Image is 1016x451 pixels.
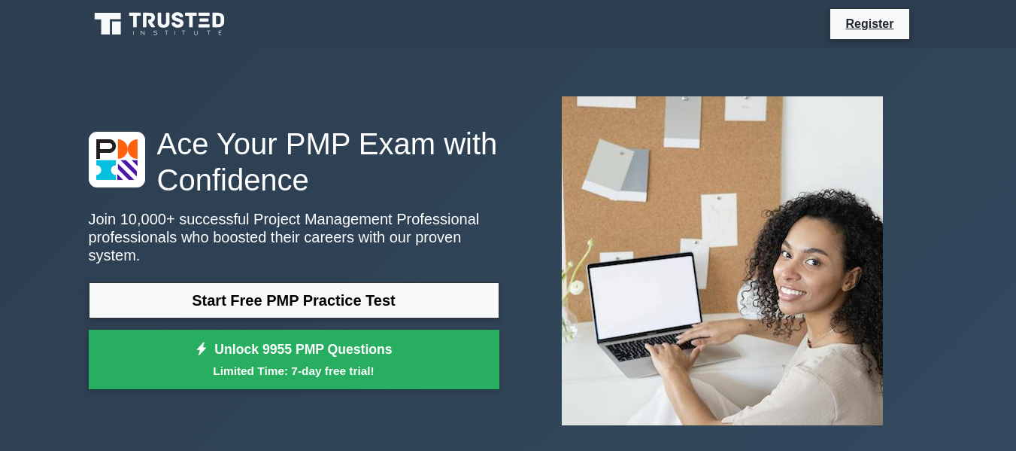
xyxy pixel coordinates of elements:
[108,362,481,379] small: Limited Time: 7-day free trial!
[89,126,499,198] h1: Ace Your PMP Exam with Confidence
[836,14,902,33] a: Register
[89,210,499,264] p: Join 10,000+ successful Project Management Professional professionals who boosted their careers w...
[89,330,499,390] a: Unlock 9955 PMP QuestionsLimited Time: 7-day free trial!
[89,282,499,318] a: Start Free PMP Practice Test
